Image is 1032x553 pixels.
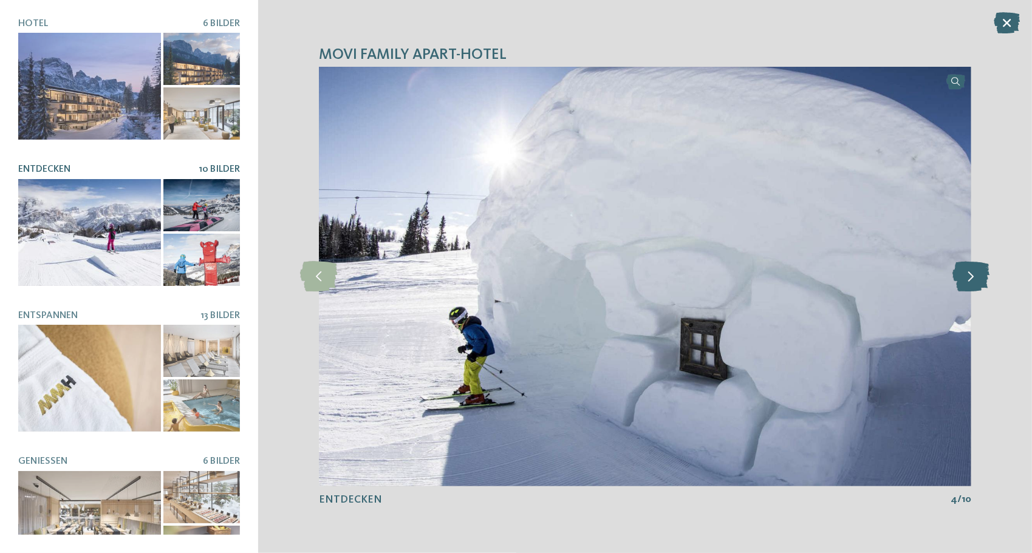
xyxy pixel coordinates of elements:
span: 4 [951,493,957,506]
span: Entdecken [319,494,382,505]
img: Movi Family Apart-Hotel [319,67,971,486]
span: Entspannen [18,311,78,321]
span: / [957,493,962,506]
span: 10 [962,493,971,506]
span: 6 Bilder [203,19,240,29]
span: 6 Bilder [203,456,240,466]
span: Movi Family Apart-Hotel [319,44,507,66]
span: Hotel [18,19,48,29]
span: Genießen [18,456,67,466]
span: Entdecken [18,165,70,174]
span: 10 Bilder [199,165,240,174]
span: 13 Bilder [200,311,240,321]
